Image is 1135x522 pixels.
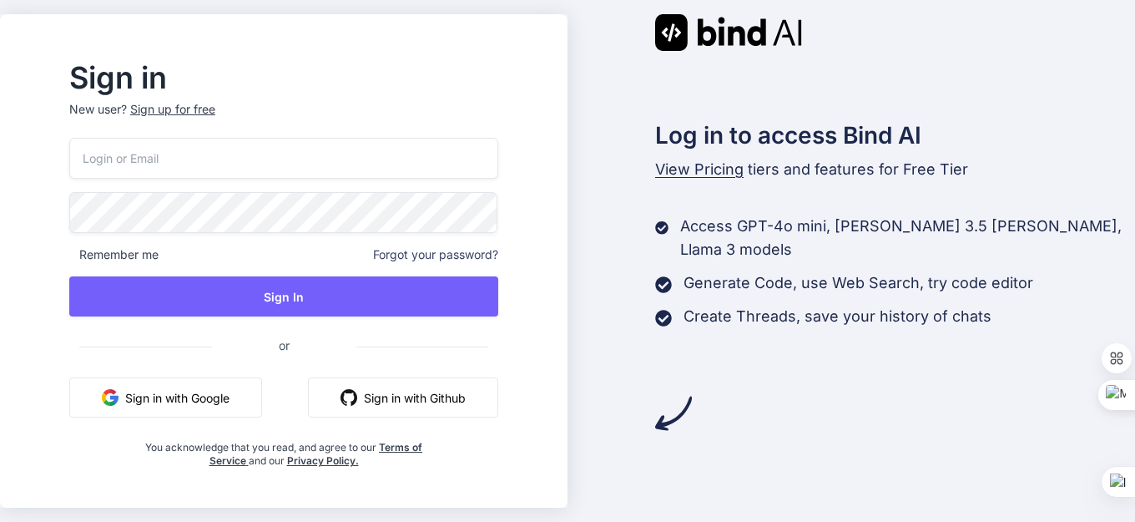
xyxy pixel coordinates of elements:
[340,389,357,406] img: github
[680,215,1135,261] p: Access GPT-4o mini, [PERSON_NAME] 3.5 [PERSON_NAME], Llama 3 models
[655,14,802,51] img: Bind AI logo
[212,325,356,366] span: or
[684,271,1033,295] p: Generate Code, use Web Search, try code editor
[102,389,119,406] img: google
[69,246,159,263] span: Remember me
[69,138,498,179] input: Login or Email
[209,441,423,467] a: Terms of Service
[308,378,498,418] button: Sign in with Github
[684,305,991,328] p: Create Threads, save your history of chats
[130,101,215,118] div: Sign up for free
[69,64,498,91] h2: Sign in
[69,101,498,138] p: New user?
[287,454,359,467] a: Privacy Policy.
[69,378,262,418] button: Sign in with Google
[655,160,744,178] span: View Pricing
[655,118,1135,153] h2: Log in to access Bind AI
[373,246,498,263] span: Forgot your password?
[655,395,692,432] img: arrow
[141,431,427,468] div: You acknowledge that you read, and agree to our and our
[655,158,1135,181] p: tiers and features for Free Tier
[69,276,498,317] button: Sign In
